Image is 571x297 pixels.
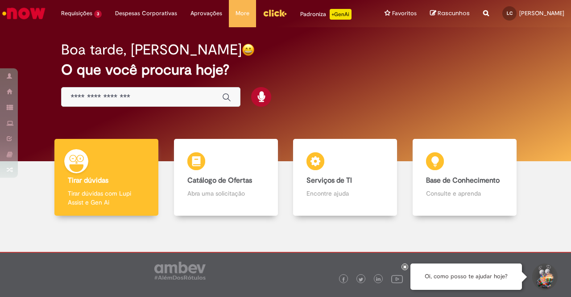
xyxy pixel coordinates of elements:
span: 3 [94,10,102,18]
b: Tirar dúvidas [68,176,108,185]
b: Base de Conhecimento [426,176,500,185]
div: Oi, como posso te ajudar hoje? [410,264,522,290]
span: Despesas Corporativas [115,9,177,18]
img: logo_footer_twitter.png [359,277,363,282]
h2: O que você procura hoje? [61,62,509,78]
button: Iniciar Conversa de Suporte [531,264,558,290]
span: Favoritos [392,9,417,18]
a: Catálogo de Ofertas Abra uma solicitação [166,139,286,216]
h2: Boa tarde, [PERSON_NAME] [61,42,242,58]
span: [PERSON_NAME] [519,9,564,17]
span: More [236,9,249,18]
img: ServiceNow [1,4,47,22]
span: Aprovações [190,9,222,18]
a: Rascunhos [430,9,470,18]
b: Serviços de TI [306,176,352,185]
p: Tirar dúvidas com Lupi Assist e Gen Ai [68,189,145,207]
p: Encontre ajuda [306,189,384,198]
p: Abra uma solicitação [187,189,265,198]
img: logo_footer_facebook.png [341,277,346,282]
img: logo_footer_ambev_rotulo_gray.png [154,262,206,280]
span: LC [507,10,513,16]
img: logo_footer_youtube.png [391,273,403,284]
img: happy-face.png [242,43,255,56]
span: Requisições [61,9,92,18]
img: logo_footer_linkedin.png [376,277,381,282]
img: click_logo_yellow_360x200.png [263,6,287,20]
b: Catálogo de Ofertas [187,176,252,185]
a: Tirar dúvidas Tirar dúvidas com Lupi Assist e Gen Ai [47,139,166,216]
p: +GenAi [330,9,352,20]
div: Padroniza [300,9,352,20]
span: Rascunhos [438,9,470,17]
a: Base de Conhecimento Consulte e aprenda [405,139,525,216]
a: Serviços de TI Encontre ajuda [285,139,405,216]
p: Consulte e aprenda [426,189,503,198]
